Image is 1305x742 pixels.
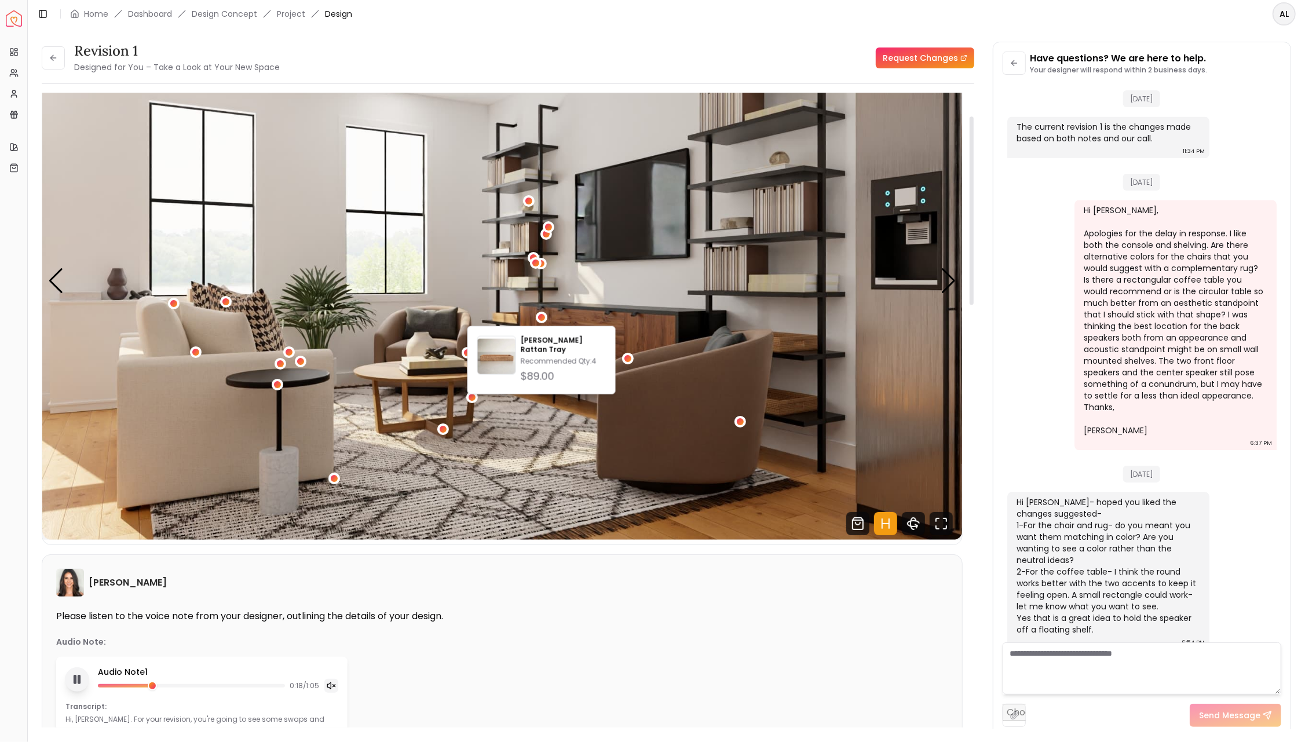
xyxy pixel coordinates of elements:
div: Next slide [941,268,956,294]
div: Previous slide [48,268,64,294]
div: 6:37 PM [1250,437,1272,449]
a: Spacejoy [6,10,22,27]
div: Hi [PERSON_NAME], Apologies for the delay in response. I like both the console and shelving. Are ... [1084,204,1265,436]
span: AL [1274,3,1295,24]
a: Home [84,8,108,20]
img: Angela Amore [56,569,84,597]
img: Landers Rattan Tray [478,339,516,377]
div: $89.00 [521,368,606,385]
div: 11:34 PM [1183,145,1205,157]
p: Audio Note: [56,636,106,648]
div: 1 / 4 [42,22,963,540]
li: Design Concept [192,8,257,20]
svg: Shop Products from this design [846,512,869,535]
p: Hi, [PERSON_NAME]. For your revision, you're going to see some swaps and new ideas ... [65,714,324,736]
svg: 360 View [902,512,925,535]
img: Design Render 1 [42,22,963,540]
small: Designed for You – Take a Look at Your New Space [74,61,280,73]
a: Landers Rattan Tray[PERSON_NAME] Rattan TrayRecommended Qty:4$89.00 [477,336,606,385]
nav: breadcrumb [70,8,352,20]
span: 0:18 / 1:05 [290,681,320,690]
div: Carousel [42,22,962,540]
button: AL [1273,2,1296,25]
p: Audio Note 1 [98,666,338,678]
svg: Fullscreen [930,512,953,535]
span: Design [325,8,352,20]
svg: Hotspots Toggle [874,512,897,535]
p: Please listen to the voice note from your designer, outlining the details of your design. [56,611,948,622]
span: [DATE] [1123,90,1160,107]
p: Have questions? We are here to help. [1030,52,1208,65]
img: Spacejoy Logo [6,10,22,27]
p: Transcript: [65,702,338,711]
span: [DATE] [1123,466,1160,483]
a: Request Changes [876,47,974,68]
h6: [PERSON_NAME] [89,576,167,590]
span: [DATE] [1123,174,1160,191]
div: 6:54 PM [1182,637,1205,648]
div: Hi [PERSON_NAME]- hoped you liked the changes suggested- 1-For the chair and rug- do you meant yo... [1017,496,1198,635]
p: Recommended Qty: 4 [521,357,606,366]
p: Your designer will respond within 2 business days. [1030,65,1208,75]
button: Pause audio note [65,667,89,692]
h3: Revision 1 [74,42,280,60]
div: The current revision 1 is the changes made based on both notes and our call. [1017,121,1198,144]
a: Project [277,8,305,20]
p: [PERSON_NAME] Rattan Tray [521,336,606,354]
a: Dashboard [128,8,172,20]
button: Read more [114,725,153,737]
div: Unmute audio [324,679,338,693]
